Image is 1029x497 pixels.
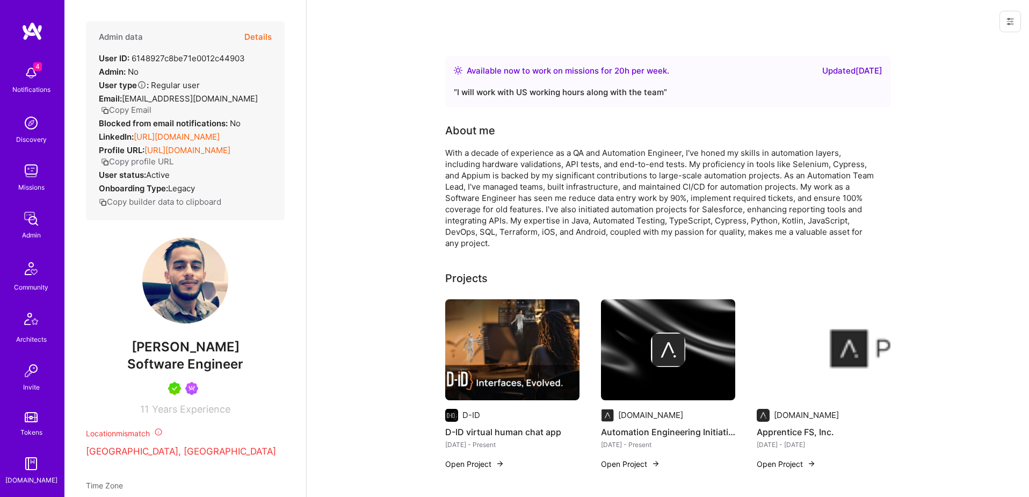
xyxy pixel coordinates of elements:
[99,183,168,193] strong: Onboarding Type:
[99,145,144,155] strong: Profile URL:
[99,53,245,64] div: 6148927c8be71e0012c44903
[86,428,285,439] div: Location mismatch
[14,282,48,293] div: Community
[101,106,109,114] i: icon Copy
[137,80,147,90] i: Help
[445,439,579,450] div: [DATE] - Present
[12,84,50,95] div: Notifications
[99,170,146,180] strong: User status:
[774,409,839,421] div: [DOMAIN_NAME]
[445,458,504,470] button: Open Project
[614,66,625,76] span: 20
[445,123,495,139] div: About me
[822,64,882,77] div: Updated [DATE]
[127,356,243,372] span: Software Engineer
[99,66,139,77] div: No
[33,62,42,71] span: 4
[140,404,149,415] span: 11
[144,145,230,155] a: [URL][DOMAIN_NAME]
[99,93,122,104] strong: Email:
[757,439,891,450] div: [DATE] - [DATE]
[445,299,579,400] img: D-ID virtual human chat app
[16,134,47,145] div: Discovery
[5,474,57,486] div: [DOMAIN_NAME]
[467,64,669,77] div: Available now to work on missions for h per week .
[146,170,170,180] span: Active
[99,67,126,77] strong: Admin:
[101,158,109,166] i: icon Copy
[21,21,43,41] img: logo
[134,132,220,142] a: [URL][DOMAIN_NAME]
[23,381,40,393] div: Invite
[20,112,42,134] img: discovery
[651,333,685,367] img: Company logo
[86,445,285,458] p: [GEOGRAPHIC_DATA], [GEOGRAPHIC_DATA]
[101,104,151,116] button: Copy Email
[807,459,816,468] img: arrow-right
[618,409,683,421] div: [DOMAIN_NAME]
[757,299,891,400] img: Apprentice FS, Inc.
[99,118,230,128] strong: Blocked from email notifications:
[99,53,129,63] strong: User ID:
[142,237,228,323] img: User Avatar
[651,459,660,468] img: arrow-right
[244,21,272,53] button: Details
[601,458,660,470] button: Open Project
[20,160,42,182] img: teamwork
[152,404,230,415] span: Years Experience
[496,459,504,468] img: arrow-right
[18,182,45,193] div: Missions
[99,32,143,42] h4: Admin data
[99,196,221,207] button: Copy builder data to clipboard
[99,80,149,90] strong: User type :
[99,132,134,142] strong: LinkedIn:
[601,409,614,422] img: Company logo
[86,481,123,490] span: Time Zone
[601,425,735,439] h4: Automation Engineering Initiatives
[601,439,735,450] div: [DATE] - Present
[445,147,875,249] div: With a decade of experience as a QA and Automation Engineer, I've honed my skills in automation l...
[99,118,241,129] div: No
[757,425,891,439] h4: Apprentice FS, Inc.
[122,93,258,104] span: [EMAIL_ADDRESS][DOMAIN_NAME]
[101,156,173,167] button: Copy profile URL
[168,183,195,193] span: legacy
[16,334,47,345] div: Architects
[168,382,181,395] img: A.Teamer in Residence
[99,198,107,206] i: icon Copy
[86,339,285,355] span: [PERSON_NAME]
[18,256,44,282] img: Community
[445,425,579,439] h4: D-ID virtual human chat app
[20,453,42,474] img: guide book
[445,409,458,422] img: Company logo
[20,208,42,229] img: admin teamwork
[462,409,480,421] div: D-ID
[99,80,200,91] div: Regular user
[18,308,44,334] img: Architects
[454,86,882,99] div: “ I will work with US working hours along with the team ”
[757,409,770,422] img: Company logo
[20,427,42,438] div: Tokens
[601,299,735,400] img: cover
[20,360,42,381] img: Invite
[757,458,816,470] button: Open Project
[445,270,488,286] div: Projects
[25,412,38,422] img: tokens
[454,66,462,75] img: Availability
[185,382,198,395] img: Been on Mission
[20,62,42,84] img: bell
[22,229,41,241] div: Admin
